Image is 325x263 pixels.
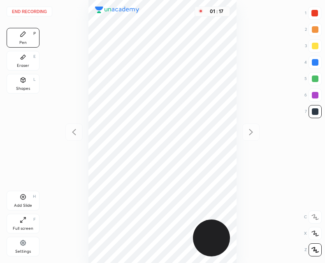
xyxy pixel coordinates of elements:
div: 2 [305,23,322,36]
div: Shapes [16,87,30,91]
div: H [33,194,36,199]
div: Eraser [17,64,29,68]
div: E [33,55,36,59]
div: Pen [19,41,27,45]
div: Settings [15,249,31,254]
div: Add Slide [14,204,32,208]
div: L [33,78,36,82]
div: 7 [305,105,322,118]
div: C [304,210,322,224]
div: Z [304,243,322,256]
div: 3 [305,39,322,53]
div: 1 [305,7,321,20]
div: 6 [304,89,322,102]
div: Full screen [13,226,33,231]
div: 01 : 17 [207,9,226,14]
div: P [33,32,36,36]
button: End recording [7,7,52,16]
div: 4 [304,56,322,69]
div: F [33,217,36,222]
img: logo.38c385cc.svg [95,7,139,13]
div: 5 [304,72,322,85]
div: X [304,227,322,240]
